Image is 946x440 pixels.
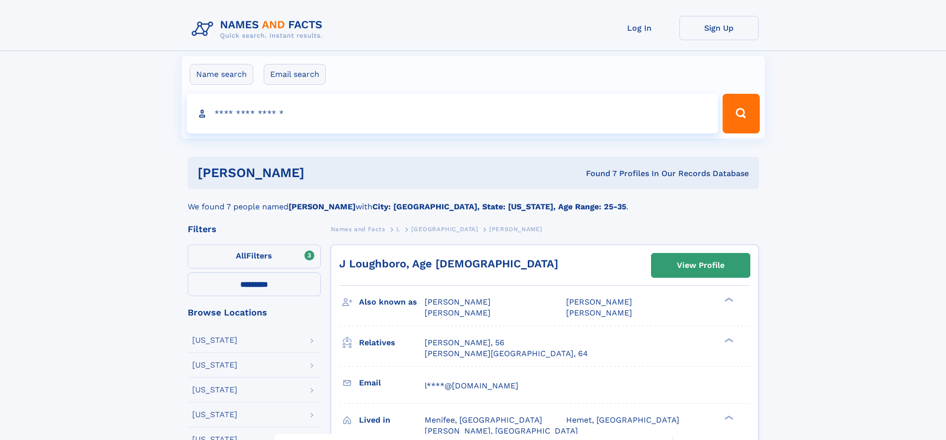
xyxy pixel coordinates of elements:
[339,257,558,270] a: J Loughboro, Age [DEMOGRAPHIC_DATA]
[331,223,385,235] a: Names and Facts
[566,415,679,425] span: Hemet, [GEOGRAPHIC_DATA]
[188,189,759,213] div: We found 7 people named with .
[722,337,734,343] div: ❯
[188,225,321,234] div: Filters
[192,411,237,419] div: [US_STATE]
[411,226,478,233] span: [GEOGRAPHIC_DATA]
[192,336,237,344] div: [US_STATE]
[425,297,491,307] span: [PERSON_NAME]
[192,361,237,369] div: [US_STATE]
[396,226,400,233] span: L
[372,202,626,211] b: City: [GEOGRAPHIC_DATA], State: [US_STATE], Age Range: 25-35
[411,223,478,235] a: [GEOGRAPHIC_DATA]
[425,348,588,359] a: [PERSON_NAME][GEOGRAPHIC_DATA], 64
[187,94,719,133] input: search input
[722,414,734,421] div: ❯
[190,64,253,85] label: Name search
[600,16,679,40] a: Log In
[264,64,326,85] label: Email search
[359,375,425,391] h3: Email
[489,226,542,233] span: [PERSON_NAME]
[188,245,321,268] label: Filters
[425,308,491,317] span: [PERSON_NAME]
[425,415,542,425] span: Menifee, [GEOGRAPHIC_DATA]
[188,308,321,317] div: Browse Locations
[566,308,632,317] span: [PERSON_NAME]
[188,16,331,43] img: Logo Names and Facts
[679,16,759,40] a: Sign Up
[445,168,749,179] div: Found 7 Profiles In Our Records Database
[652,253,750,277] a: View Profile
[359,294,425,311] h3: Also known as
[289,202,356,211] b: [PERSON_NAME]
[198,167,445,179] h1: [PERSON_NAME]
[425,426,578,436] span: [PERSON_NAME], [GEOGRAPHIC_DATA]
[722,297,734,303] div: ❯
[425,337,505,348] a: [PERSON_NAME], 56
[192,386,237,394] div: [US_STATE]
[396,223,400,235] a: L
[723,94,759,133] button: Search Button
[566,297,632,307] span: [PERSON_NAME]
[359,334,425,351] h3: Relatives
[359,412,425,429] h3: Lived in
[677,254,725,277] div: View Profile
[236,251,246,260] span: All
